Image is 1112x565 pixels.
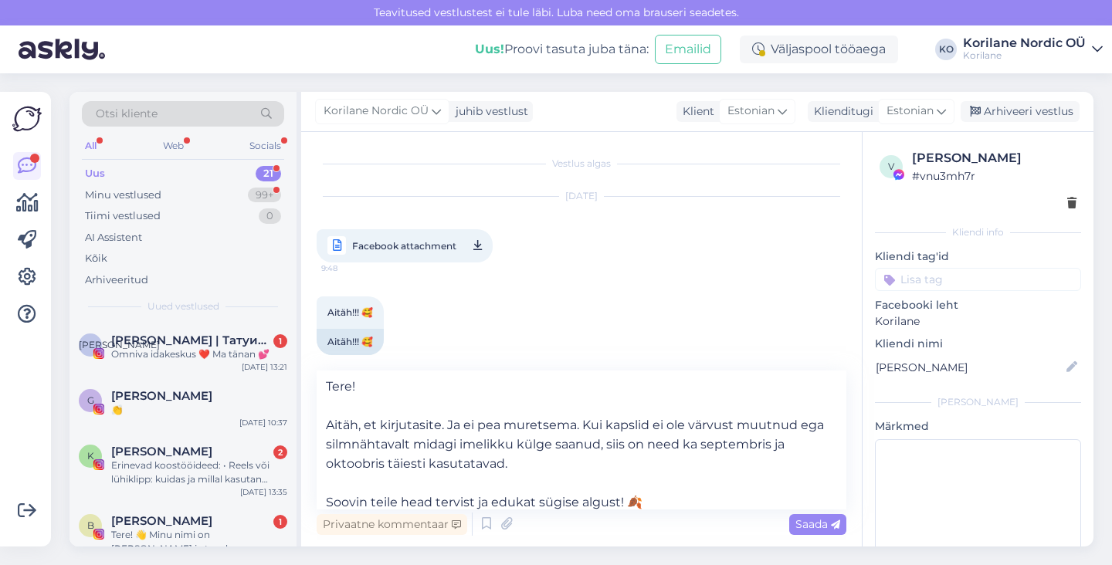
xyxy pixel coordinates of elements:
span: G [87,394,94,406]
div: Kliendi info [875,225,1081,239]
div: Privaatne kommentaar [317,514,467,535]
div: Proovi tasuta juba täna: [475,40,649,59]
div: Korilane Nordic OÜ [963,37,1086,49]
div: All [82,136,100,156]
span: Estonian [887,103,934,120]
b: Uus! [475,42,504,56]
div: Arhiveeritud [85,272,148,288]
div: 99+ [248,188,281,203]
p: Märkmed [875,418,1081,435]
span: АЛИНА | Татуированная мама, специалист по анализу рисунка [111,333,272,347]
div: Minu vestlused [85,188,161,203]
div: Uus [85,166,105,181]
div: Väljaspool tööaega [740,36,898,63]
div: 👏 [111,403,287,417]
div: Kõik [85,251,107,266]
div: Tere! 👋 Minu nimi on [PERSON_NAME] ja tegelen sisuloomisega Instagramis ✨. Sooviksin teha koostöö... [111,528,287,556]
div: Omniva idakeskus ❤️ Ma tänan 💕 [111,347,287,361]
span: Aitäh!!! 🥰 [327,306,373,318]
div: Erinevad koostööideed: • Reels või lühiklipp: kuidas ja millal kasutan Korilase tooteid oma igapä... [111,458,287,486]
div: Tiimi vestlused [85,208,161,224]
div: Klient [676,103,714,120]
span: B [87,519,94,531]
span: Saada [795,517,840,531]
p: Kliendi nimi [875,336,1081,352]
div: 0 [259,208,281,224]
div: Korilane [963,49,1086,62]
img: Askly Logo [12,104,42,134]
span: Brigita Taevere [111,514,212,528]
div: Klienditugi [808,103,873,120]
div: Arhiveeri vestlus [961,101,1080,122]
div: 1 [273,515,287,529]
a: Korilane Nordic OÜKorilane [963,37,1103,62]
p: Korilane [875,313,1081,330]
div: Socials [246,136,284,156]
textarea: Tere! Aitäh, et kirjutasite. Ja ei pea muretsema. Kui kapslid ei ole värvust muutnud ega silmnäht... [317,370,846,509]
div: [DATE] 10:37 [239,417,287,428]
span: 9:48 [321,259,379,278]
div: 2 [273,445,287,459]
span: Uued vestlused [147,299,219,313]
span: [PERSON_NAME] [79,339,160,350]
span: 11:40 [321,356,379,367]
div: [DATE] 13:35 [240,486,287,498]
span: Otsi kliente [96,106,158,122]
span: Facebook attachment [352,236,456,255]
div: KO [935,39,957,60]
div: [DATE] [317,189,846,203]
span: Estonian [727,103,775,120]
div: Vestlus algas [317,157,846,171]
span: Kristina Karu [111,445,212,458]
span: v [888,161,894,172]
div: [PERSON_NAME] [912,149,1076,167]
span: Gertu T [111,389,212,403]
div: Aitäh!!! 🥰 [317,329,384,355]
div: 21 [256,166,281,181]
button: Emailid [655,35,721,64]
div: AI Assistent [85,230,142,245]
div: [DATE] 13:21 [242,361,287,373]
p: Kliendi tag'id [875,249,1081,265]
span: Korilane Nordic OÜ [324,103,429,120]
div: Web [160,136,187,156]
div: # vnu3mh7r [912,167,1076,184]
input: Lisa tag [875,268,1081,291]
p: Facebooki leht [875,297,1081,313]
input: Lisa nimi [876,359,1063,376]
div: juhib vestlust [449,103,528,120]
div: [PERSON_NAME] [875,395,1081,409]
span: K [87,450,94,462]
div: 1 [273,334,287,348]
